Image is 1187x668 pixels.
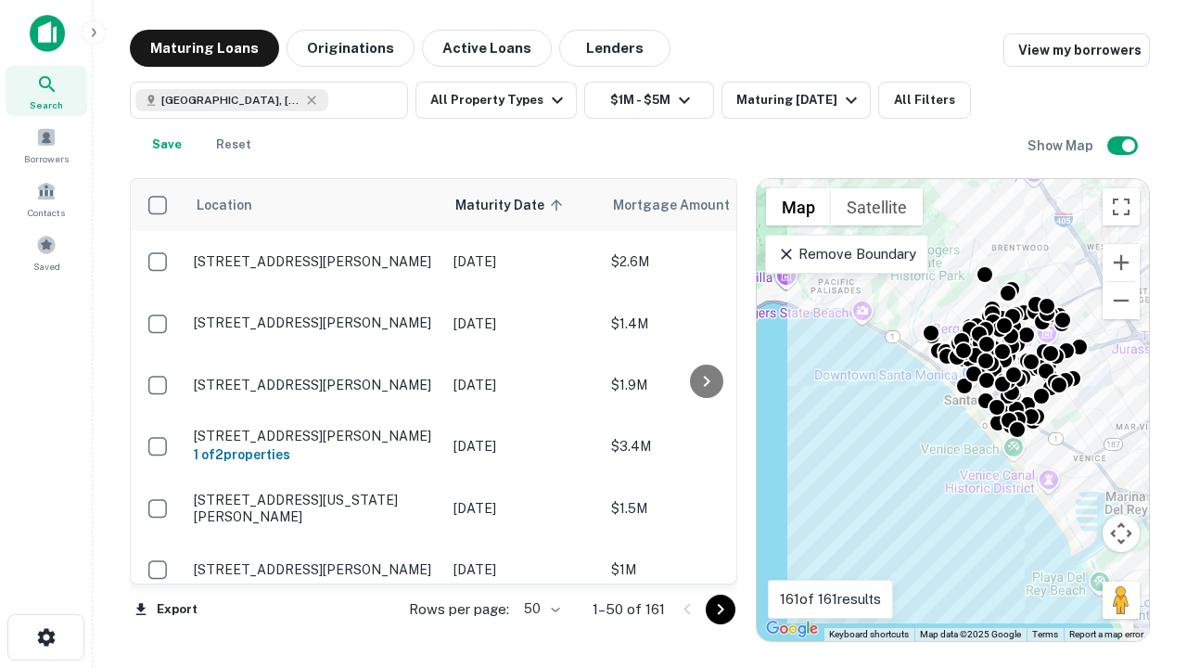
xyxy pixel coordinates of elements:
[137,126,197,163] button: Save your search to get updates of matches that match your search criteria.
[611,559,797,580] p: $1M
[6,173,87,224] a: Contacts
[204,126,263,163] button: Reset
[455,194,568,216] span: Maturity Date
[130,596,202,623] button: Export
[611,436,797,456] p: $3.4M
[761,617,823,641] a: Open this area in Google Maps (opens a new window)
[453,251,593,272] p: [DATE]
[194,561,435,578] p: [STREET_ADDRESS][PERSON_NAME]
[422,30,552,67] button: Active Loans
[878,82,971,119] button: All Filters
[611,375,797,395] p: $1.9M
[1103,244,1140,281] button: Zoom in
[194,315,435,331] p: [STREET_ADDRESS][PERSON_NAME]
[831,188,923,225] button: Show satellite imagery
[1032,629,1058,639] a: Terms (opens in new tab)
[6,66,87,116] a: Search
[453,436,593,456] p: [DATE]
[6,227,87,277] a: Saved
[1003,33,1150,67] a: View my borrowers
[517,596,563,623] div: 50
[444,179,602,231] th: Maturity Date
[196,194,252,216] span: Location
[130,30,279,67] button: Maturing Loans
[613,194,754,216] span: Mortgage Amount
[1103,282,1140,319] button: Zoom out
[194,444,435,465] h6: 1 of 2 properties
[453,559,593,580] p: [DATE]
[611,251,797,272] p: $2.6M
[584,82,714,119] button: $1M - $5M
[24,151,69,166] span: Borrowers
[28,205,65,220] span: Contacts
[415,82,577,119] button: All Property Types
[453,375,593,395] p: [DATE]
[194,428,435,444] p: [STREET_ADDRESS][PERSON_NAME]
[766,188,831,225] button: Show street map
[6,120,87,170] a: Borrowers
[611,498,797,519] p: $1.5M
[559,30,670,67] button: Lenders
[1103,515,1140,552] button: Map camera controls
[611,314,797,334] p: $1.4M
[30,97,63,112] span: Search
[1094,520,1187,609] iframe: Chat Widget
[602,179,806,231] th: Mortgage Amount
[409,598,509,621] p: Rows per page:
[920,629,1021,639] span: Map data ©2025 Google
[453,314,593,334] p: [DATE]
[194,253,435,270] p: [STREET_ADDRESS][PERSON_NAME]
[780,588,881,610] p: 161 of 161 results
[757,179,1149,641] div: 0 0
[161,92,300,109] span: [GEOGRAPHIC_DATA], [GEOGRAPHIC_DATA], [GEOGRAPHIC_DATA]
[721,82,871,119] button: Maturing [DATE]
[1027,135,1096,156] h6: Show Map
[1103,188,1140,225] button: Toggle fullscreen view
[194,377,435,393] p: [STREET_ADDRESS][PERSON_NAME]
[30,15,65,52] img: capitalize-icon.png
[593,598,665,621] p: 1–50 of 161
[287,30,415,67] button: Originations
[33,259,60,274] span: Saved
[829,628,909,641] button: Keyboard shortcuts
[185,179,444,231] th: Location
[706,595,735,624] button: Go to next page
[736,89,862,111] div: Maturing [DATE]
[1069,629,1143,639] a: Report a map error
[453,498,593,519] p: [DATE]
[761,617,823,641] img: Google
[777,243,915,265] p: Remove Boundary
[194,492,435,525] p: [STREET_ADDRESS][US_STATE][PERSON_NAME]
